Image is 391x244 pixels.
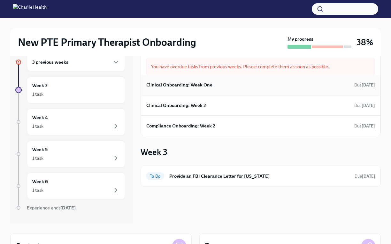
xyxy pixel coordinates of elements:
[32,91,43,97] div: 1 task
[15,173,125,199] a: Week 61 task
[15,109,125,135] a: Week 41 task
[32,155,43,161] div: 1 task
[32,146,48,153] h6: Week 5
[13,4,47,14] img: CharlieHealth
[356,37,373,48] h3: 38%
[354,124,375,128] span: Due
[15,141,125,167] a: Week 51 task
[354,102,375,109] span: September 27th, 2025 07:00
[146,81,212,88] h6: Clinical Onboarding: Week One
[60,205,76,211] strong: [DATE]
[354,103,375,108] span: Due
[287,36,313,42] strong: My progress
[146,171,375,181] a: To DoProvide an FBI Clearance Letter for [US_STATE]Due[DATE]
[15,77,125,103] a: Week 31 task
[141,146,167,158] h3: Week 3
[146,58,375,75] div: You have overdue tasks from previous weeks. Please complete them as soon as possible.
[32,59,68,66] h6: 3 previous weeks
[32,82,48,89] h6: Week 3
[32,187,43,193] div: 1 task
[146,80,375,90] a: Clinical Onboarding: Week OneDue[DATE]
[362,174,375,179] strong: [DATE]
[355,173,375,179] span: October 23rd, 2025 07:00
[362,124,375,128] strong: [DATE]
[362,103,375,108] strong: [DATE]
[362,83,375,87] strong: [DATE]
[27,205,76,211] span: Experience ends
[18,36,196,49] h2: New PTE Primary Therapist Onboarding
[32,114,48,121] h6: Week 4
[27,53,125,71] div: 3 previous weeks
[146,122,215,129] h6: Compliance Onboarding: Week 2
[32,123,43,129] div: 1 task
[354,83,375,87] span: Due
[354,82,375,88] span: September 20th, 2025 07:00
[32,178,48,185] h6: Week 6
[146,121,375,131] a: Compliance Onboarding: Week 2Due[DATE]
[355,174,375,179] span: Due
[146,174,164,179] span: To Do
[169,173,349,180] h6: Provide an FBI Clearance Letter for [US_STATE]
[146,102,206,109] h6: Clinical Onboarding: Week 2
[146,101,375,110] a: Clinical Onboarding: Week 2Due[DATE]
[354,123,375,129] span: September 27th, 2025 07:00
